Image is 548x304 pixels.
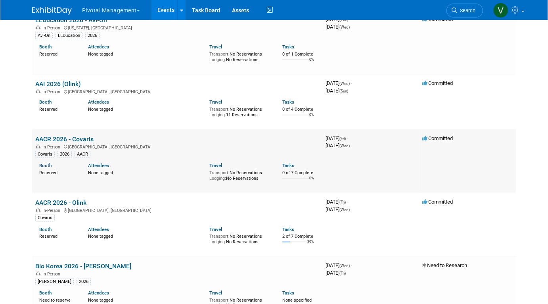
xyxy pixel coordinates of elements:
[39,163,52,168] a: Booth
[88,163,109,168] a: Attendees
[35,199,86,206] a: AACR 2026 - Olink
[209,239,226,244] span: Lodging:
[35,80,81,88] a: AAI 2026 (Olink)
[42,271,63,277] span: In-Person
[351,80,352,86] span: -
[88,99,109,105] a: Attendees
[209,57,226,62] span: Lodging:
[88,290,109,296] a: Attendees
[493,3,508,18] img: Valerie Weld
[42,89,63,94] span: In-Person
[39,296,76,303] div: Need to reserve
[88,50,204,57] div: None tagged
[77,278,91,285] div: 2026
[42,144,63,150] span: In-Person
[209,44,222,50] a: Travel
[351,262,352,268] span: -
[88,105,204,112] div: None tagged
[209,234,230,239] span: Transport:
[209,99,222,105] a: Travel
[209,50,270,62] div: No Reservations No Reservations
[209,169,270,181] div: No Reservations No Reservations
[35,32,53,39] div: Avi-On
[339,81,350,86] span: (Wed)
[339,200,346,204] span: (Fri)
[339,89,348,93] span: (Sun)
[446,4,483,17] a: Search
[422,135,453,141] span: Committed
[35,135,94,143] a: AACR 2026 - Covaris
[282,99,294,105] a: Tasks
[209,52,230,57] span: Transport:
[282,290,294,296] a: Tasks
[309,176,314,187] td: 0%
[282,44,294,50] a: Tasks
[339,271,346,275] span: (Fri)
[326,88,348,94] span: [DATE]
[309,113,314,123] td: 0%
[209,232,270,244] div: No Reservations No Reservations
[88,232,204,239] div: None tagged
[88,227,109,232] a: Attendees
[36,25,40,29] img: In-Person Event
[282,234,319,239] div: 2 of 7 Complete
[39,99,52,105] a: Booth
[307,240,314,250] td: 29%
[32,7,72,15] img: ExhibitDay
[35,207,319,213] div: [GEOGRAPHIC_DATA], [GEOGRAPHIC_DATA]
[35,88,319,94] div: [GEOGRAPHIC_DATA], [GEOGRAPHIC_DATA]
[326,142,350,148] span: [DATE]
[326,80,352,86] span: [DATE]
[282,227,294,232] a: Tasks
[347,135,348,141] span: -
[326,206,350,212] span: [DATE]
[209,298,230,303] span: Transport:
[339,144,350,148] span: (Wed)
[309,58,314,68] td: 0%
[282,163,294,168] a: Tasks
[326,24,350,30] span: [DATE]
[35,24,319,31] div: [US_STATE], [GEOGRAPHIC_DATA]
[36,89,40,93] img: In-Person Event
[35,214,55,221] div: Covaris
[339,137,346,141] span: (Fri)
[42,208,63,213] span: In-Person
[88,44,109,50] a: Attendees
[39,105,76,112] div: Reserved
[36,208,40,212] img: In-Person Event
[39,290,52,296] a: Booth
[39,232,76,239] div: Reserved
[209,163,222,168] a: Travel
[339,264,350,268] span: (Wed)
[35,143,319,150] div: [GEOGRAPHIC_DATA], [GEOGRAPHIC_DATA]
[422,199,453,205] span: Committed
[42,25,63,31] span: In-Person
[56,32,82,39] div: LEDucation
[75,151,90,158] div: AACR
[35,262,131,270] a: Bio Korea 2026 - [PERSON_NAME]
[36,144,40,148] img: In-Person Event
[326,270,346,276] span: [DATE]
[39,44,52,50] a: Booth
[209,176,226,181] span: Lodging:
[326,199,348,205] span: [DATE]
[422,262,467,268] span: Need to Research
[209,105,270,117] div: No Reservations 11 Reservations
[35,151,55,158] div: Covaris
[88,296,204,303] div: None tagged
[326,262,352,268] span: [DATE]
[39,227,52,232] a: Booth
[326,135,348,141] span: [DATE]
[457,8,475,13] span: Search
[209,112,226,117] span: Lodging:
[57,151,72,158] div: 2026
[209,227,222,232] a: Travel
[339,208,350,212] span: (Wed)
[347,199,348,205] span: -
[282,298,312,303] span: None specified
[36,271,40,275] img: In-Person Event
[339,25,350,29] span: (Wed)
[39,169,76,176] div: Reserved
[282,170,319,176] div: 0 of 7 Complete
[85,32,100,39] div: 2026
